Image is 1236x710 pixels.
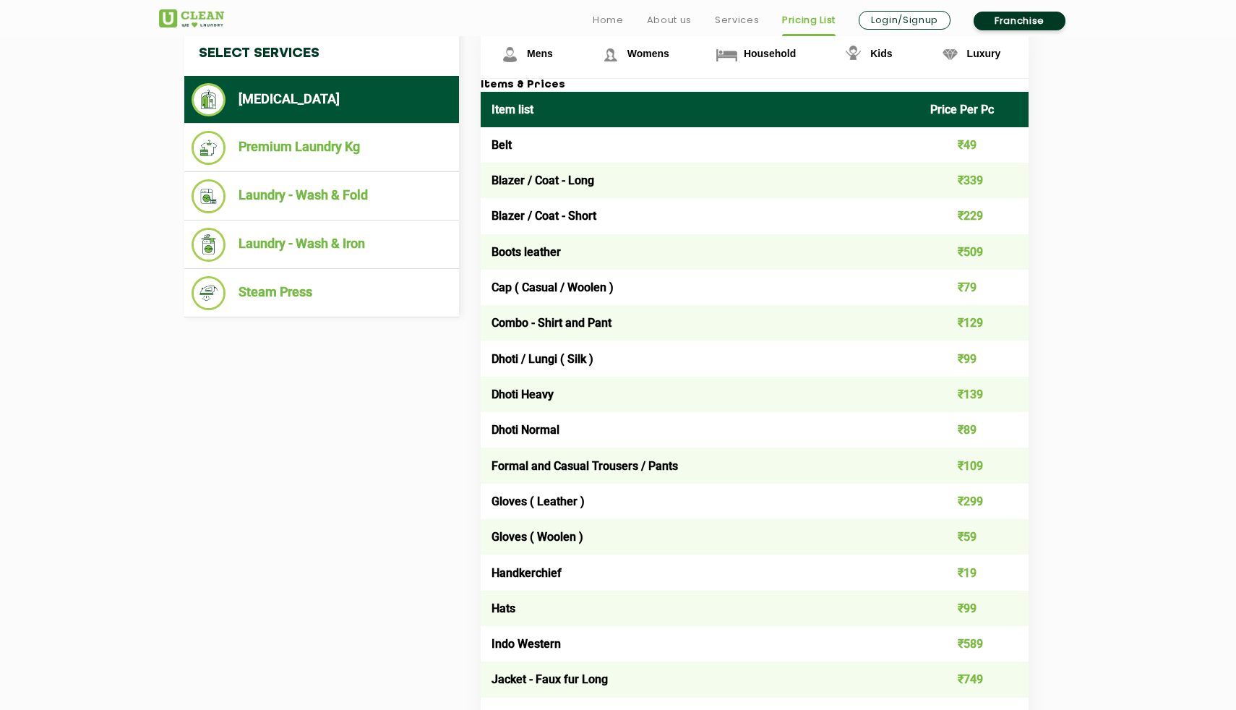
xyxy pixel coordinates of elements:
h4: Select Services [184,31,459,76]
span: Kids [870,48,892,59]
a: Pricing List [782,12,836,29]
img: Steam Press [192,276,226,310]
td: Jacket - Faux fur Long [481,662,919,697]
td: ₹509 [919,234,1029,270]
li: Laundry - Wash & Fold [192,179,452,213]
th: Item list [481,92,919,127]
td: Blazer / Coat - Long [481,163,919,198]
td: Cap ( Casual / Woolen ) [481,270,919,305]
td: ₹139 [919,377,1029,412]
li: Laundry - Wash & Iron [192,228,452,262]
td: Dhoti Normal [481,412,919,448]
img: Laundry - Wash & Iron [192,228,226,262]
span: Luxury [967,48,1001,59]
td: ₹129 [919,305,1029,341]
img: Kids [841,42,866,67]
a: Home [593,12,624,29]
img: Luxury [937,42,963,67]
td: ₹89 [919,412,1029,448]
li: Steam Press [192,276,452,310]
td: Dhoti Heavy [481,377,919,412]
td: ₹59 [919,519,1029,555]
span: Womens [627,48,669,59]
td: Handkerchief [481,555,919,590]
td: Blazer / Coat - Short [481,198,919,234]
li: [MEDICAL_DATA] [192,83,452,116]
td: ₹109 [919,448,1029,483]
td: Combo - Shirt and Pant [481,305,919,341]
a: Login/Signup [859,11,950,30]
td: ₹339 [919,163,1029,198]
img: Household [714,42,739,67]
td: ₹749 [919,662,1029,697]
td: Belt [481,127,919,163]
td: Indo Western [481,626,919,662]
td: Dhoti / Lungi ( Silk ) [481,341,919,376]
a: Franchise [974,12,1065,30]
td: Formal and Casual Trousers / Pants [481,448,919,483]
img: Premium Laundry Kg [192,131,226,165]
td: Gloves ( Leather ) [481,484,919,519]
img: UClean Laundry and Dry Cleaning [159,9,224,27]
a: Services [715,12,759,29]
a: About us [647,12,692,29]
img: Dry Cleaning [192,83,226,116]
td: ₹229 [919,198,1029,234]
img: Laundry - Wash & Fold [192,179,226,213]
td: ₹19 [919,555,1029,590]
td: Boots leather [481,234,919,270]
td: ₹299 [919,484,1029,519]
td: ₹99 [919,341,1029,376]
span: Household [744,48,796,59]
span: Mens [527,48,553,59]
th: Price Per Pc [919,92,1029,127]
td: ₹79 [919,270,1029,305]
td: Hats [481,591,919,626]
td: ₹589 [919,626,1029,662]
h3: Items & Prices [481,79,1029,92]
img: Womens [598,42,623,67]
img: Mens [497,42,523,67]
td: Gloves ( Woolen ) [481,519,919,555]
li: Premium Laundry Kg [192,131,452,165]
td: ₹99 [919,591,1029,626]
td: ₹49 [919,127,1029,163]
